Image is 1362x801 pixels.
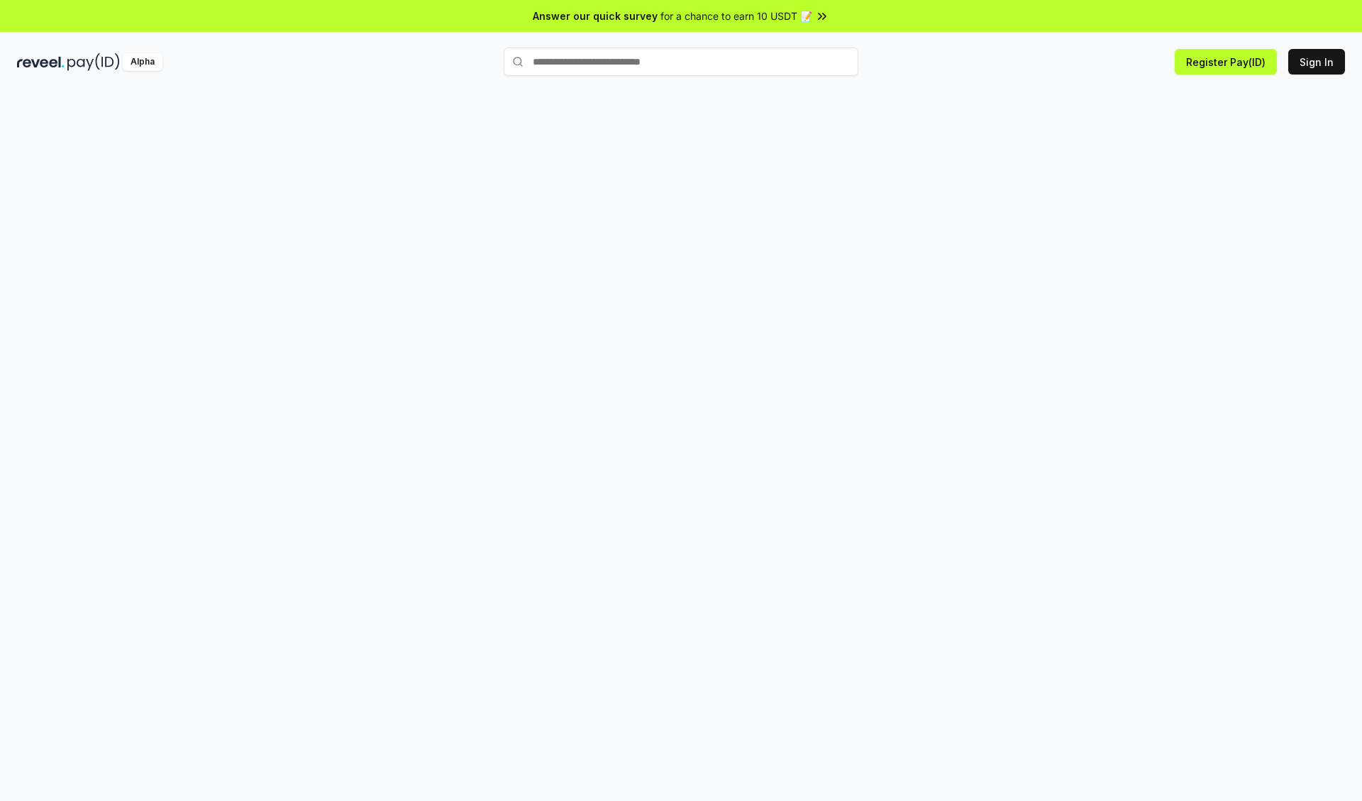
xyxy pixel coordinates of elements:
button: Register Pay(ID) [1175,49,1277,74]
img: pay_id [67,53,120,71]
img: reveel_dark [17,53,65,71]
div: Alpha [123,53,162,71]
span: for a chance to earn 10 USDT 📝 [660,9,812,23]
span: Answer our quick survey [533,9,658,23]
button: Sign In [1288,49,1345,74]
